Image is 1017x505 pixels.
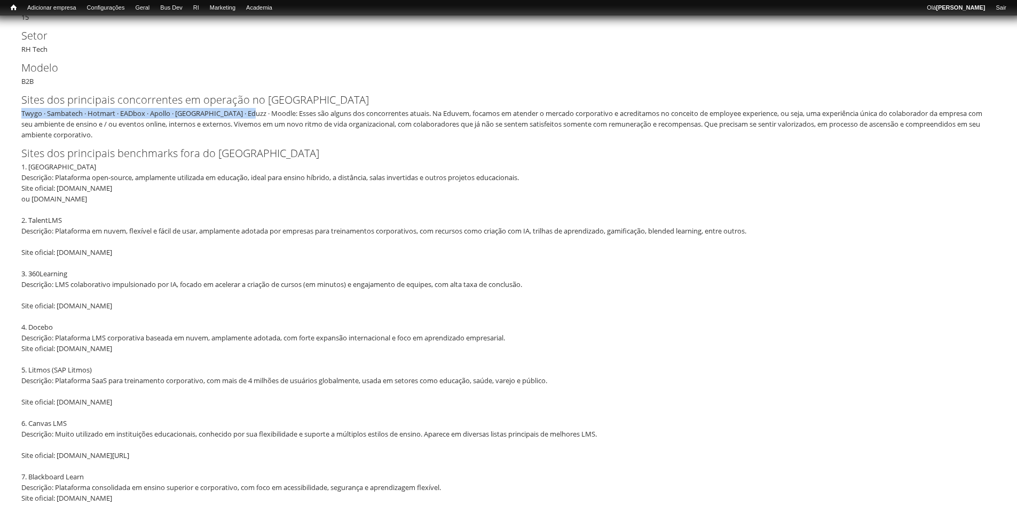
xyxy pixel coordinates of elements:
[21,161,989,503] div: 1. [GEOGRAPHIC_DATA] Descrição: Plataforma open-source, amplamente utilizada em educação, ideal p...
[21,60,978,76] label: Modelo
[155,3,188,13] a: Bus Dev
[21,145,978,161] label: Sites dos principais benchmarks fora do [GEOGRAPHIC_DATA]
[204,3,241,13] a: Marketing
[21,60,996,87] div: B2B
[188,3,204,13] a: RI
[11,4,17,11] span: Início
[21,28,996,55] div: RH Tech
[990,3,1012,13] a: Sair
[21,108,989,140] div: Twygo · Sambatech · Hotmart · EADbox · Apollo · [GEOGRAPHIC_DATA] · Eduzz · Moodle: Esses são alg...
[82,3,130,13] a: Configurações
[130,3,155,13] a: Geral
[936,4,985,11] strong: [PERSON_NAME]
[22,3,82,13] a: Adicionar empresa
[21,28,978,44] label: Setor
[5,3,22,13] a: Início
[241,3,278,13] a: Academia
[21,92,978,108] label: Sites dos principais concorrentes em operação no [GEOGRAPHIC_DATA]
[921,3,990,13] a: Olá[PERSON_NAME]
